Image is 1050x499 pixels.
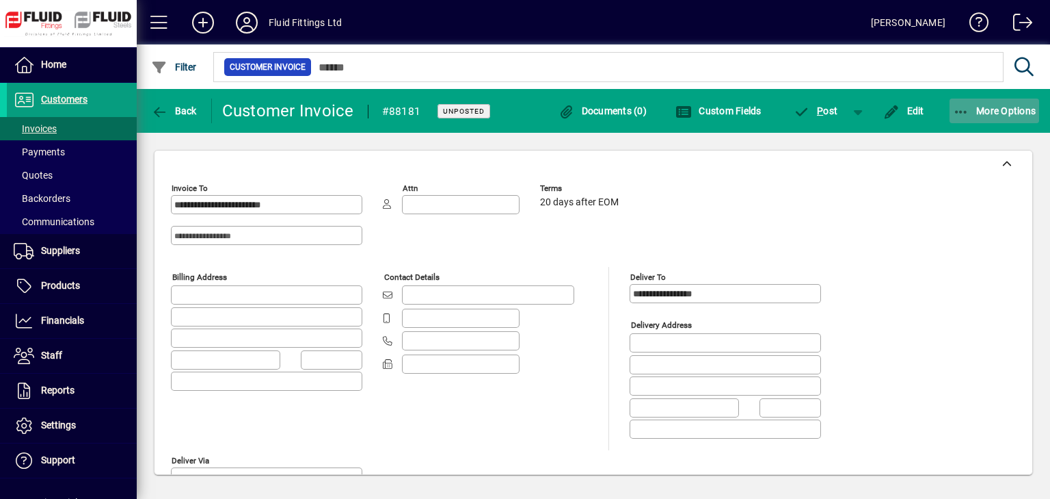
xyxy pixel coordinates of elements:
[443,107,485,116] span: Unposted
[1003,3,1033,47] a: Logout
[41,280,80,291] span: Products
[14,146,65,157] span: Payments
[181,10,225,35] button: Add
[540,184,622,193] span: Terms
[41,350,62,361] span: Staff
[269,12,342,34] div: Fluid Fittings Ltd
[787,99,845,123] button: Post
[41,420,76,431] span: Settings
[382,101,421,123] div: #88181
[225,10,269,35] button: Profile
[880,99,928,123] button: Edit
[7,409,137,443] a: Settings
[403,183,418,193] mat-label: Attn
[172,455,209,465] mat-label: Deliver via
[554,99,650,123] button: Documents (0)
[41,245,80,256] span: Suppliers
[14,123,57,134] span: Invoices
[558,105,647,116] span: Documents (0)
[41,94,87,105] span: Customers
[7,48,137,82] a: Home
[630,272,666,282] mat-label: Deliver To
[950,99,1040,123] button: More Options
[871,12,945,34] div: [PERSON_NAME]
[7,117,137,140] a: Invoices
[222,100,354,122] div: Customer Invoice
[230,60,306,74] span: Customer Invoice
[14,216,94,227] span: Communications
[41,385,75,396] span: Reports
[672,99,765,123] button: Custom Fields
[953,105,1036,116] span: More Options
[7,269,137,303] a: Products
[151,62,197,73] span: Filter
[41,315,84,326] span: Financials
[540,197,619,208] span: 20 days after EOM
[151,105,197,116] span: Back
[7,164,137,187] a: Quotes
[172,183,208,193] mat-label: Invoice To
[7,234,137,268] a: Suppliers
[794,105,838,116] span: ost
[41,59,66,70] span: Home
[817,105,823,116] span: P
[14,170,53,181] span: Quotes
[675,105,762,116] span: Custom Fields
[7,304,137,338] a: Financials
[7,140,137,164] a: Payments
[7,210,137,233] a: Communications
[41,455,75,465] span: Support
[883,105,924,116] span: Edit
[959,3,989,47] a: Knowledge Base
[148,99,200,123] button: Back
[7,374,137,408] a: Reports
[137,99,212,123] app-page-header-button: Back
[148,55,200,79] button: Filter
[7,339,137,373] a: Staff
[7,444,137,478] a: Support
[14,193,70,204] span: Backorders
[7,187,137,210] a: Backorders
